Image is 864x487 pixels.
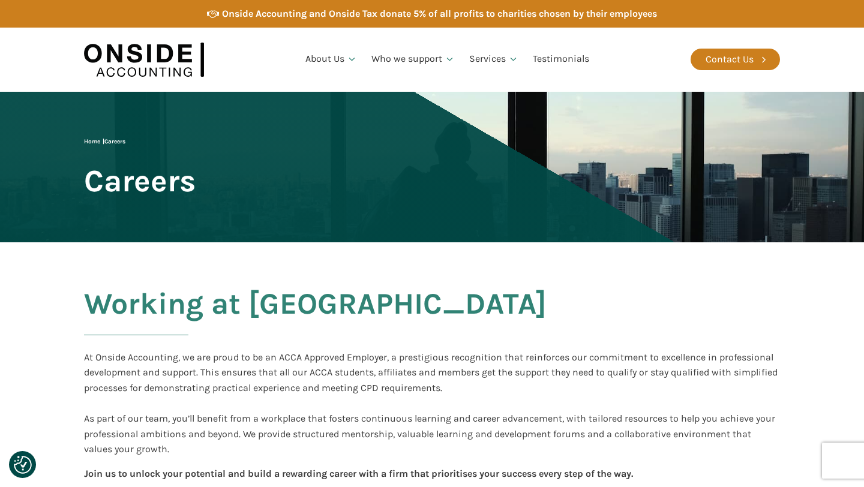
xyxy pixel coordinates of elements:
button: Consent Preferences [14,456,32,474]
a: Home [84,138,100,145]
a: Who we support [364,39,462,80]
a: Testimonials [526,39,596,80]
img: Onside Accounting [84,37,204,83]
h2: Working at [GEOGRAPHIC_DATA] [84,287,547,350]
a: Services [462,39,526,80]
span: Careers [104,138,125,145]
a: Contact Us [691,49,780,70]
img: Revisit consent button [14,456,32,474]
a: About Us [298,39,364,80]
span: Careers [84,164,196,197]
span: | [84,138,125,145]
div: Contact Us [706,52,754,67]
div: Onside Accounting and Onside Tax donate 5% of all profits to charities chosen by their employees [222,6,657,22]
div: At Onside Accounting, we are proud to be an ACCA Approved Employer, a prestigious recognition tha... [84,350,780,457]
